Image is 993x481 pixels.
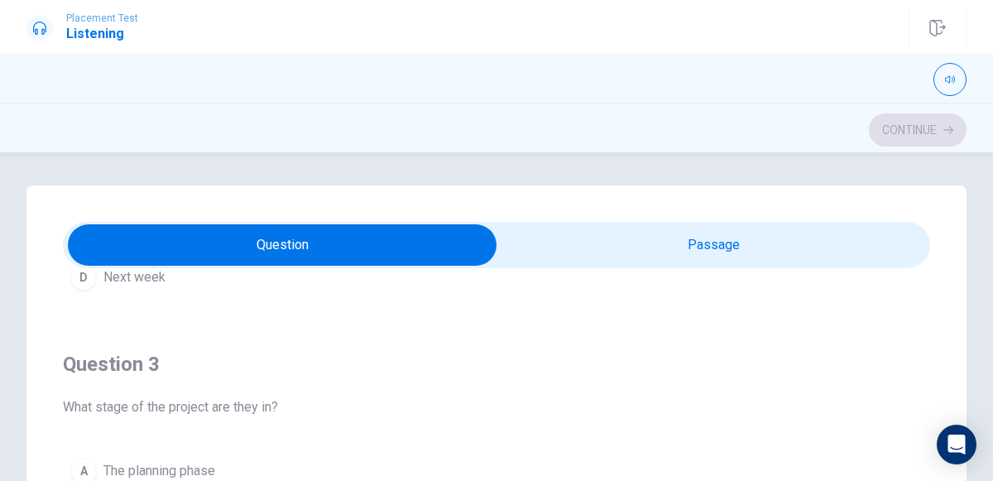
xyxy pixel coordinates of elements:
[63,257,930,298] button: DNext week
[103,267,165,287] span: Next week
[70,264,97,291] div: D
[937,425,976,464] div: Open Intercom Messenger
[66,12,138,24] span: Placement Test
[66,24,138,44] h1: Listening
[103,461,215,481] span: The planning phase
[63,397,930,417] span: What stage of the project are they in?
[63,351,930,378] h4: Question 3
